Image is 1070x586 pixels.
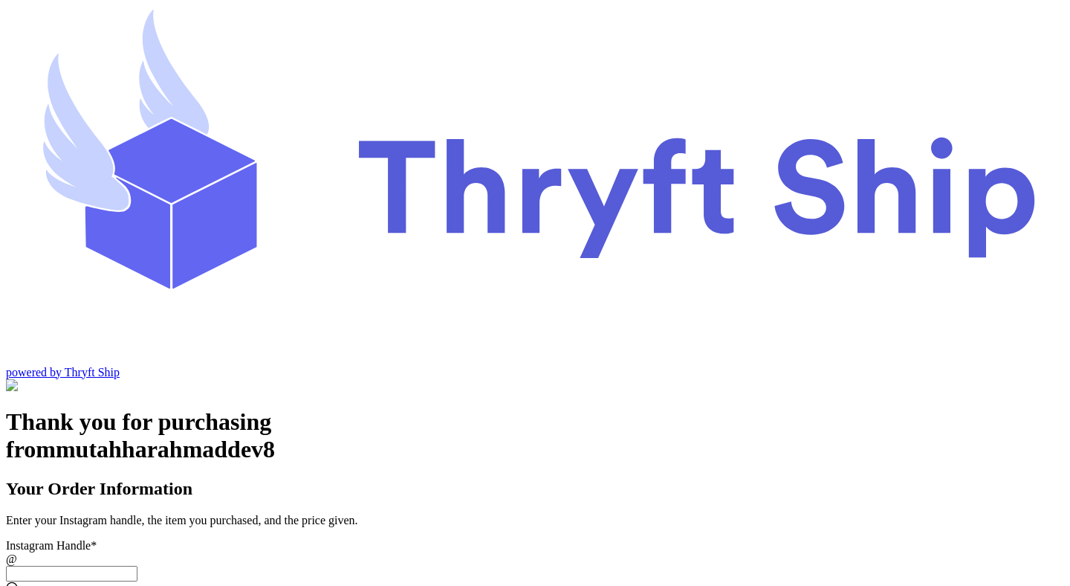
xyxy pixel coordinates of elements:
[6,479,1064,499] h2: Your Order Information
[6,553,1064,566] div: @
[6,408,1064,463] h1: Thank you for purchasing from
[6,366,120,379] a: powered by Thryft Ship
[6,514,1064,527] p: Enter your Instagram handle, the item you purchased, and the price given.
[56,436,275,463] span: mutahharahmaddev8
[6,539,97,552] label: Instagram Handle
[6,379,154,393] img: Customer Form Background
